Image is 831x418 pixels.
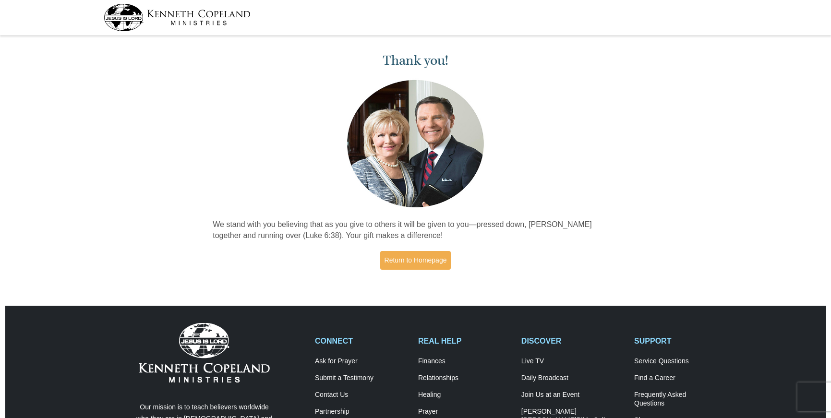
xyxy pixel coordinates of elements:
img: kcm-header-logo.svg [104,4,251,31]
img: Kenneth Copeland Ministries [139,323,270,382]
a: Return to Homepage [380,251,451,270]
a: Submit a Testimony [315,374,408,382]
h2: CONNECT [315,336,408,346]
a: Join Us at an Event [521,391,624,399]
a: Find a Career [634,374,727,382]
a: Partnership [315,407,408,416]
h2: DISCOVER [521,336,624,346]
a: Ask for Prayer [315,357,408,366]
p: We stand with you believing that as you give to others it will be given to you—pressed down, [PER... [213,219,618,241]
a: Healing [418,391,511,399]
a: Frequently AskedQuestions [634,391,727,408]
a: Contact Us [315,391,408,399]
h1: Thank you! [213,53,618,69]
a: Relationships [418,374,511,382]
a: Prayer [418,407,511,416]
img: Kenneth and Gloria [345,78,486,210]
h2: REAL HELP [418,336,511,346]
a: Daily Broadcast [521,374,624,382]
a: Service Questions [634,357,727,366]
h2: SUPPORT [634,336,727,346]
a: Live TV [521,357,624,366]
a: Finances [418,357,511,366]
